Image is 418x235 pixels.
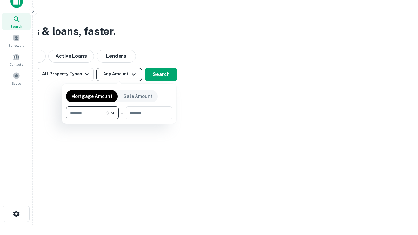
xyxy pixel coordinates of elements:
[385,183,418,214] iframe: Chat Widget
[106,110,114,116] span: $1M
[123,93,153,100] p: Sale Amount
[71,93,112,100] p: Mortgage Amount
[121,106,123,119] div: -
